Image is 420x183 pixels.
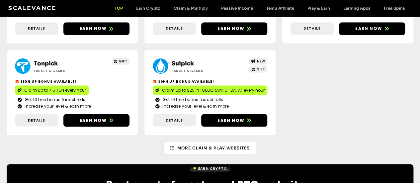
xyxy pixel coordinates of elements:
a: Earn now [339,22,405,35]
a: Tonpick [34,60,58,67]
span: Earn now [80,26,107,32]
a: GIFT [112,57,130,64]
span: Details [166,26,183,31]
span: GIFT [257,66,265,71]
a: Details [15,114,58,126]
span: Increase your level & earn more [23,103,91,109]
h2: 🎁 Sign Up Bonus Available! [15,79,129,84]
h2: Faucet & Games [34,68,94,73]
a: NEW [249,57,267,64]
a: Passive Income [214,6,260,11]
span: Increase your level & earn more [161,103,229,109]
span: More Claim & Play Websites [177,145,250,151]
span: Details [303,26,321,31]
a: Claim up to 7.5 TON every hour [15,85,89,95]
span: Earn Crypto [198,166,227,171]
a: Earning Apps [337,6,377,11]
span: Details [28,26,45,31]
a: Claim & Multiply [167,6,214,11]
a: Play & Earn [301,6,337,11]
a: Details [153,114,196,126]
nav: Menu [108,6,412,11]
a: GIFT [249,65,268,72]
a: Details [291,22,334,35]
a: Details [153,22,196,35]
a: Earn now [63,22,129,35]
span: Get 10 free bonus faucet rolls [161,96,223,102]
span: Get 10 free bonus faucet rolls [23,96,85,102]
span: NEW [257,58,265,63]
span: Earn now [80,117,107,123]
span: Earn now [217,26,244,32]
span: Details [28,117,45,123]
a: Earn now [201,114,267,127]
a: Earn now [63,114,129,127]
span: Earn now [217,117,244,123]
a: Earn Crypto [129,6,167,11]
span: Claim up to 7.5 TON every hour [24,87,86,93]
a: TOP [108,6,129,11]
a: Suipick [172,60,194,67]
h2: Faucet & Games [172,68,231,73]
h2: 🎁 Sign Up Bonus Available! [153,79,267,84]
span: Claim up to $25 in [GEOGRAPHIC_DATA] every hour [162,87,265,93]
span: Earn now [355,26,382,32]
a: Claim up to $25 in [GEOGRAPHIC_DATA] every hour [153,85,267,95]
a: Earn Crypto [190,165,230,171]
a: Earn now [201,22,267,35]
a: More Claim & Play Websites [164,141,256,154]
span: GIFT [119,58,127,63]
a: Details [15,22,58,35]
a: Temu Affiliate [260,6,301,11]
a: Scalevance [8,5,56,11]
a: Free Spins [377,6,412,11]
span: Details [166,117,183,123]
